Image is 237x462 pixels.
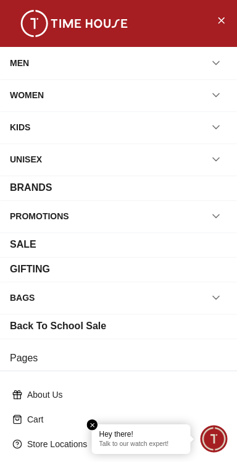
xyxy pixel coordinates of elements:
img: ... [12,10,136,37]
div: Chat Widget [201,426,228,453]
em: Close tooltip [87,419,98,430]
p: Store Locations [27,438,220,450]
p: About Us [27,388,220,401]
p: Cart [27,413,220,426]
p: Talk to our watch expert! [99,440,183,449]
div: MEN [10,52,29,74]
div: Hey there! [99,429,183,439]
div: PROMOTIONS [10,205,69,227]
div: Back To School Sale [10,319,106,334]
button: Close Menu [211,10,231,30]
div: BAGS [10,287,35,309]
div: GIFTING [10,262,50,277]
div: SALE [10,237,36,252]
div: KIDS [10,116,30,138]
div: BRANDS [10,180,52,195]
div: UNISEX [10,148,42,170]
div: WOMEN [10,84,44,106]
